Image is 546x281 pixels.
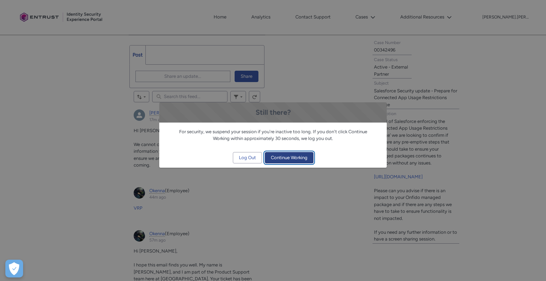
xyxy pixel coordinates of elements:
[256,108,291,117] span: Still there?
[5,260,23,277] div: Cookie Preferences
[271,152,307,163] span: Continue Working
[233,152,262,163] button: Log Out
[265,152,314,163] button: Continue Working
[5,260,23,277] button: Open Preferences
[239,152,256,163] span: Log Out
[179,129,367,141] span: For security, we suspend your session if you're inactive too long. If you don't click Continue Wo...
